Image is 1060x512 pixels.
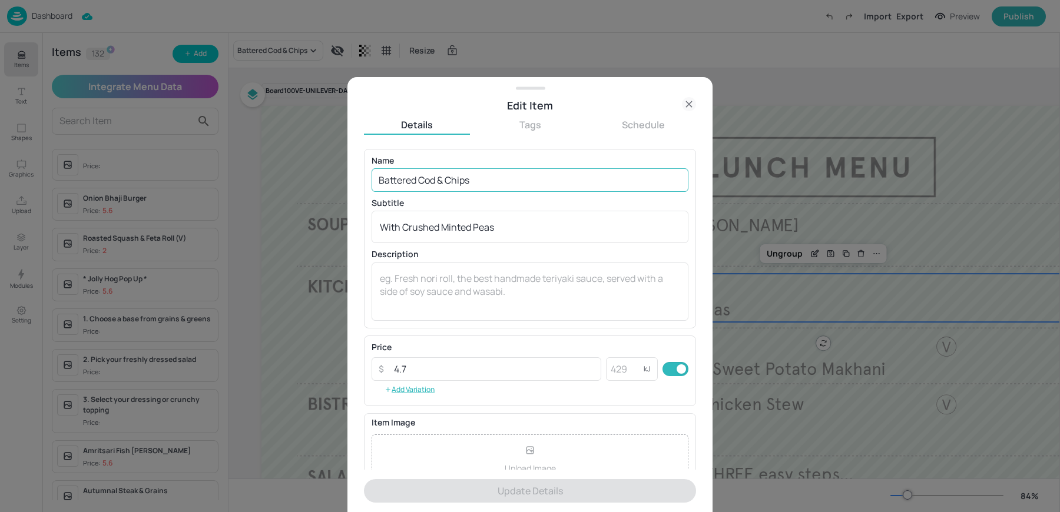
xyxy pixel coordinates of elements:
[380,221,680,234] textarea: With Crushed Minted Peas
[372,343,392,351] p: Price
[387,357,601,381] input: 10
[644,365,651,373] p: kJ
[372,418,688,427] p: Item Image
[590,118,696,131] button: Schedule
[364,118,470,131] button: Details
[364,97,696,114] div: Edit Item
[606,357,644,381] input: 429
[372,168,688,192] input: eg. Chicken Teriyaki Sushi Roll
[372,381,448,398] button: Add Variation
[505,462,556,474] p: Upload Image
[477,118,583,131] button: Tags
[372,157,688,165] p: Name
[372,250,688,258] p: Description
[372,199,688,207] p: Subtitle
